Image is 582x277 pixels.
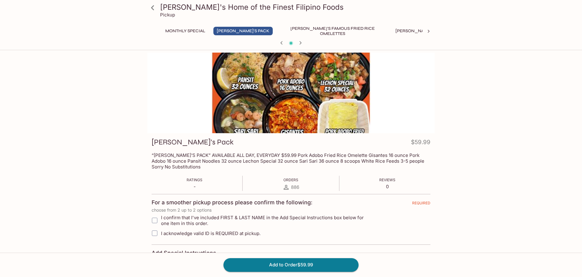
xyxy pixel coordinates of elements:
[379,178,395,182] span: Reviews
[161,215,372,226] span: I confirm that I've included FIRST & LAST NAME in the Add Special Instructions box below for one ...
[152,137,233,147] h3: [PERSON_NAME]’s Pack
[152,152,430,170] p: “[PERSON_NAME]’S PACK” AVAILABLE ALL DAY, EVERYDAY $59.99 Pork Adobo Fried Rice Omelette Gisantes...
[160,2,432,12] h3: [PERSON_NAME]'s Home of the Finest Filipino Foods
[291,184,299,190] span: 886
[411,137,430,149] h4: $59.99
[152,208,430,213] p: choose from 2 up to 2 options
[162,27,209,35] button: Monthly Special
[147,53,435,133] div: Elena’s Pack
[213,27,273,35] button: [PERSON_NAME]'s Pack
[223,258,359,272] button: Add to Order$59.99
[278,27,387,35] button: [PERSON_NAME]'s Famous Fried Rice Omelettes
[392,27,470,35] button: [PERSON_NAME]'s Mixed Plates
[379,184,395,189] p: 0
[412,201,430,208] span: REQUIRED
[187,178,202,182] span: Ratings
[187,184,202,189] p: -
[160,12,175,18] p: Pickup
[161,230,261,236] span: I acknowledge valid ID is REQUIRED at pickup.
[283,178,298,182] span: Orders
[152,199,312,206] h4: For a smoother pickup process please confirm the following:
[152,250,430,256] h4: Add Special Instructions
